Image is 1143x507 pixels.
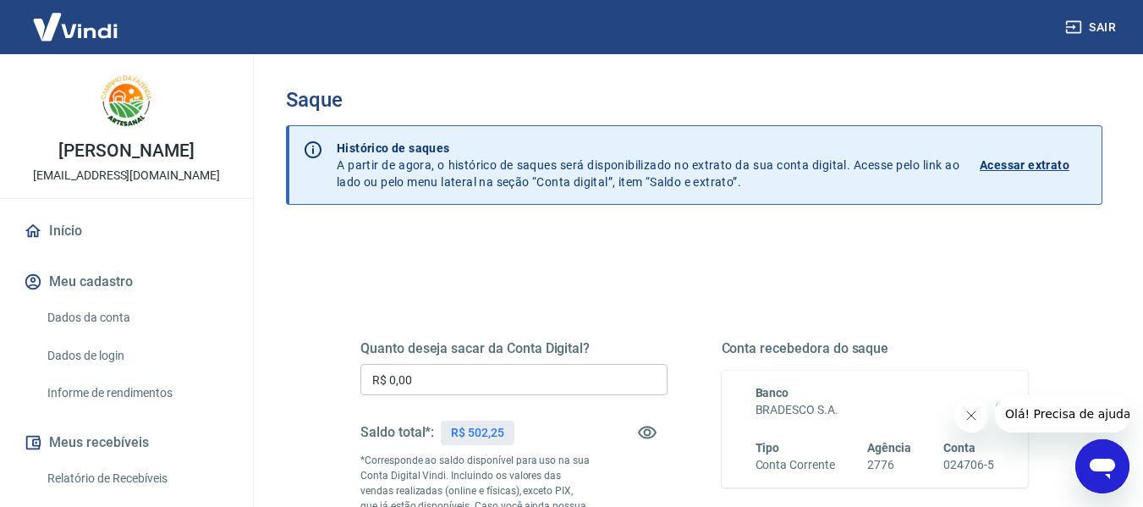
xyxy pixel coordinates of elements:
p: [EMAIL_ADDRESS][DOMAIN_NAME] [33,167,220,185]
h6: Conta Corrente [756,456,835,474]
a: Dados de login [41,339,233,373]
span: Banco [756,386,789,400]
h5: Saldo total*: [360,424,434,441]
span: Olá! Precisa de ajuda? [10,12,142,25]
img: 88cfd489-ffb9-4ff3-9d54-8f81e8335bb7.jpeg [93,68,161,135]
p: R$ 502,25 [451,424,504,442]
p: A partir de agora, o histórico de saques será disponibilizado no extrato da sua conta digital. Ac... [337,140,959,190]
h5: Quanto deseja sacar da Conta Digital? [360,340,668,357]
iframe: Botão para abrir a janela de mensagens [1075,439,1129,493]
iframe: Mensagem da empresa [995,395,1129,433]
h3: Saque [286,88,1102,112]
h6: 2776 [867,456,911,474]
span: Tipo [756,441,780,455]
p: Histórico de saques [337,140,959,157]
p: [PERSON_NAME] [58,142,194,160]
p: Acessar extrato [980,157,1069,174]
button: Meus recebíveis [20,424,233,461]
h6: 024706-5 [943,456,994,474]
iframe: Fechar mensagem [954,399,988,433]
h5: Conta recebedora do saque [722,340,1029,357]
a: Dados da conta [41,300,233,335]
button: Meu cadastro [20,263,233,300]
a: Início [20,212,233,250]
h6: BRADESCO S.A. [756,401,995,419]
a: Acessar extrato [980,140,1088,190]
a: Relatório de Recebíveis [41,461,233,496]
span: Conta [943,441,975,455]
a: Informe de rendimentos [41,376,233,411]
span: Agência [867,441,911,455]
img: Vindi [20,1,130,52]
button: Sair [1062,12,1123,43]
